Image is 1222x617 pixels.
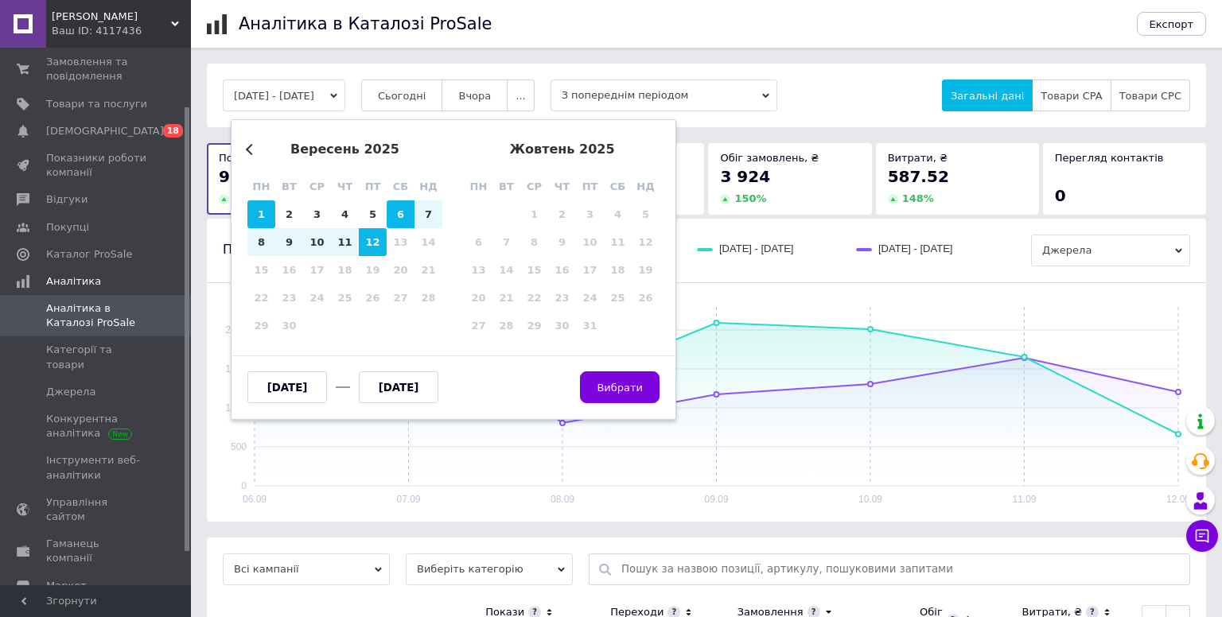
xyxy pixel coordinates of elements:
text: 08.09 [551,494,574,505]
div: Not available субота, 4-е жовтня 2025 р. [604,200,632,228]
div: ср [303,173,331,200]
div: Not available понеділок, 27-е жовтня 2025 р. [465,312,492,340]
div: Not available четвер, 16-е жовтня 2025 р. [548,256,576,284]
span: Відгуки [46,192,88,207]
span: 3 924 [720,167,770,186]
div: Not available субота, 27-е вересня 2025 р. [387,284,414,312]
span: Обіг замовлень, ₴ [720,152,819,164]
div: Not available вівторок, 23-є вересня 2025 р. [275,284,303,312]
div: Not available понеділок, 29-е вересня 2025 р. [247,312,275,340]
div: Not available середа, 15-е жовтня 2025 р. [520,256,548,284]
div: month 2025-09 [247,200,442,340]
div: Not available четвер, 18-е вересня 2025 р. [331,256,359,284]
div: Not available четвер, 30-е жовтня 2025 р. [548,312,576,340]
div: Choose середа, 3-є вересня 2025 р. [303,200,331,228]
button: ... [507,80,534,111]
span: Каталог ProSale [46,247,132,262]
div: Not available неділя, 12-е жовтня 2025 р. [632,228,660,256]
div: Not available вівторок, 28-е жовтня 2025 р. [492,312,520,340]
span: Показники роботи компанії [46,151,147,180]
div: сб [387,173,414,200]
span: Giulia Moda [52,10,171,24]
span: Маркет [46,579,87,593]
div: чт [548,173,576,200]
div: Not available вівторок, 21-е жовтня 2025 р. [492,284,520,312]
button: Експорт [1137,12,1207,36]
div: Not available п’ятниця, 17-е жовтня 2025 р. [576,256,604,284]
div: Not available п’ятниця, 19-е вересня 2025 р. [359,256,387,284]
div: Not available субота, 11-е жовтня 2025 р. [604,228,632,256]
div: Choose субота, 6-е вересня 2025 р. [387,200,414,228]
span: Замовлення та повідомлення [46,55,147,83]
div: Not available вівторок, 16-е вересня 2025 р. [275,256,303,284]
span: Перегляд контактів [1055,152,1164,164]
div: month 2025-10 [465,200,660,340]
div: пн [247,173,275,200]
div: Not available четвер, 2-е жовтня 2025 р. [548,200,576,228]
div: Choose вівторок, 2-е вересня 2025 р. [275,200,303,228]
span: 587.52 [888,167,949,186]
text: 09.09 [704,494,728,505]
span: Аналітика [46,274,101,289]
span: Вибрати [597,382,643,394]
div: Choose понеділок, 8-е вересня 2025 р. [247,228,275,256]
span: 9 838 [219,167,269,186]
div: Choose четвер, 4-е вересня 2025 р. [331,200,359,228]
div: жовтень 2025 [465,142,660,157]
span: Товари та послуги [46,97,147,111]
div: Not available неділя, 26-е жовтня 2025 р. [632,284,660,312]
div: пт [359,173,387,200]
text: 07.09 [396,494,420,505]
div: Choose п’ятниця, 5-е вересня 2025 р. [359,200,387,228]
span: Вчора [458,90,491,102]
text: 0 [241,480,247,491]
div: Not available середа, 24-е вересня 2025 р. [303,284,331,312]
span: Інструменти веб-аналітики [46,453,147,482]
div: Not available п’ятниця, 3-є жовтня 2025 р. [576,200,604,228]
div: Choose понеділок, 1-е вересня 2025 р. [247,200,275,228]
span: 18 [163,124,183,138]
div: ср [520,173,548,200]
span: Джерела [46,385,95,399]
span: ... [516,90,525,102]
h1: Аналітика в Каталозі ProSale [239,14,492,33]
div: нд [632,173,660,200]
text: 10.09 [858,494,882,505]
span: Конкурентна аналітика [46,412,147,440]
button: Товари CPC [1111,80,1190,111]
div: Not available неділя, 28-е вересня 2025 р. [414,284,442,312]
div: Not available понеділок, 22-е вересня 2025 р. [247,284,275,312]
div: Not available п’ятниця, 26-е вересня 2025 р. [359,284,387,312]
div: чт [331,173,359,200]
div: Not available вівторок, 30-е вересня 2025 р. [275,312,303,340]
button: Чат з покупцем [1186,520,1218,552]
div: Not available четвер, 23-є жовтня 2025 р. [548,284,576,312]
span: Покази [219,152,258,164]
span: Сьогодні [378,90,426,102]
div: Not available понеділок, 20-е жовтня 2025 р. [465,284,492,312]
span: З попереднім періодом [551,80,777,111]
div: Not available неділя, 19-е жовтня 2025 р. [632,256,660,284]
div: Not available п’ятниця, 10-е жовтня 2025 р. [576,228,604,256]
div: Not available субота, 18-е жовтня 2025 р. [604,256,632,284]
div: Choose середа, 10-е вересня 2025 р. [303,228,331,256]
div: Not available п’ятниця, 31-е жовтня 2025 р. [576,312,604,340]
div: пт [576,173,604,200]
text: 500 [231,441,247,452]
div: вт [275,173,303,200]
span: Товари CPC [1119,90,1181,102]
div: Not available понеділок, 13-е жовтня 2025 р. [465,256,492,284]
text: 06.09 [243,494,267,505]
div: Not available неділя, 14-е вересня 2025 р. [414,228,442,256]
span: Гаманець компанії [46,537,147,565]
button: [DATE] - [DATE] [223,80,345,111]
div: Choose п’ятниця, 12-е вересня 2025 р. [359,228,387,256]
span: 148 % [902,192,934,204]
div: Not available середа, 1-е жовтня 2025 р. [520,200,548,228]
div: Not available середа, 29-е жовтня 2025 р. [520,312,548,340]
div: Not available понеділок, 6-е жовтня 2025 р. [465,228,492,256]
span: Загальні дані [951,90,1024,102]
input: Пошук за назвою позиції, артикулу, пошуковими запитами [621,554,1181,584]
div: Choose неділя, 7-е вересня 2025 р. [414,200,442,228]
span: Покупці [46,220,89,235]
